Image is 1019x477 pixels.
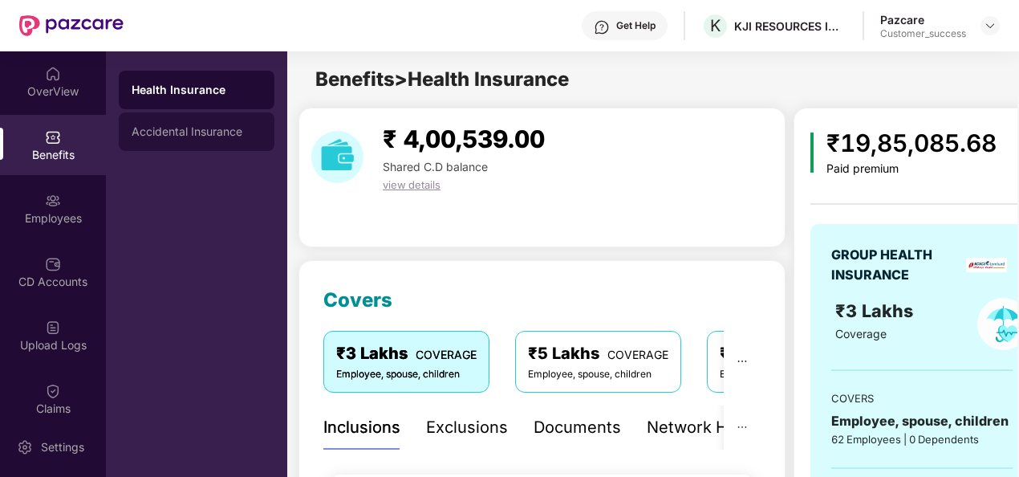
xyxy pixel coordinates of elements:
[966,258,1007,272] img: insurerLogo
[132,125,262,138] div: Accidental Insurance
[835,327,887,340] span: Coverage
[45,256,61,272] img: svg+xml;base64,PHN2ZyBpZD0iQ0RfQWNjb3VudHMiIGRhdGEtbmFtZT0iQ0QgQWNjb3VudHMiIHhtbG5zPSJodHRwOi8vd3...
[17,439,33,455] img: svg+xml;base64,PHN2ZyBpZD0iU2V0dGluZy0yMHgyMCIgeG1sbnM9Imh0dHA6Ly93d3cudzMub3JnLzIwMDAvc3ZnIiB3aW...
[311,131,363,183] img: download
[737,422,748,433] span: ellipsis
[383,124,545,153] span: ₹ 4,00,539.00
[323,415,400,440] div: Inclusions
[810,132,814,173] img: icon
[710,16,721,35] span: K
[647,415,787,440] div: Network Hospitals
[831,411,1013,431] div: Employee, spouse, children
[45,66,61,82] img: svg+xml;base64,PHN2ZyBpZD0iSG9tZSIgeG1sbnM9Imh0dHA6Ly93d3cudzMub3JnLzIwMDAvc3ZnIiB3aWR0aD0iMjAiIG...
[528,341,668,366] div: ₹5 Lakhs
[336,341,477,366] div: ₹3 Lakhs
[616,19,656,32] div: Get Help
[880,12,966,27] div: Pazcare
[383,178,440,191] span: view details
[45,383,61,399] img: svg+xml;base64,PHN2ZyBpZD0iQ2xhaW0iIHhtbG5zPSJodHRwOi8vd3d3LnczLm9yZy8yMDAwL3N2ZyIgd2lkdGg9IjIwIi...
[737,356,748,367] span: ellipsis
[720,341,875,366] div: ₹1.5 Lakhs
[831,431,1013,447] div: 62 Employees | 0 Dependents
[336,367,477,382] div: Employee, spouse, children
[426,415,508,440] div: Exclusions
[831,390,1013,406] div: COVERS
[835,300,918,321] span: ₹3 Lakhs
[315,67,569,91] span: Benefits > Health Insurance
[45,193,61,209] img: svg+xml;base64,PHN2ZyBpZD0iRW1wbG95ZWVzIiB4bWxucz0iaHR0cDovL3d3dy53My5vcmcvMjAwMC9zdmciIHdpZHRoPS...
[724,331,761,392] button: ellipsis
[534,415,621,440] div: Documents
[594,19,610,35] img: svg+xml;base64,PHN2ZyBpZD0iSGVscC0zMngzMiIgeG1sbnM9Imh0dHA6Ly93d3cudzMub3JnLzIwMDAvc3ZnIiB3aWR0aD...
[734,18,846,34] div: KJI RESOURCES INDIA PRIVATE LIMITED
[45,129,61,145] img: svg+xml;base64,PHN2ZyBpZD0iQmVuZWZpdHMiIHhtbG5zPSJodHRwOi8vd3d3LnczLm9yZy8yMDAwL3N2ZyIgd2lkdGg9Ij...
[528,367,668,382] div: Employee, spouse, children
[724,406,761,450] button: ellipsis
[383,160,488,173] span: Shared C.D balance
[45,320,61,336] img: svg+xml;base64,PHN2ZyBpZD0iVXBsb2FkX0xvZ3MiIGRhdGEtbmFtZT0iVXBsb2FkIExvZ3MiIHhtbG5zPSJodHRwOi8vd3...
[416,348,477,361] span: COVERAGE
[36,439,89,455] div: Settings
[323,288,392,312] span: Covers
[831,245,961,285] div: GROUP HEALTH INSURANCE
[132,82,262,98] div: Health Insurance
[826,124,997,162] div: ₹19,85,085.68
[826,162,997,176] div: Paid premium
[607,348,668,361] span: COVERAGE
[720,367,875,382] div: Employee, spouse, children
[984,19,997,32] img: svg+xml;base64,PHN2ZyBpZD0iRHJvcGRvd24tMzJ4MzIiIHhtbG5zPSJodHRwOi8vd3d3LnczLm9yZy8yMDAwL3N2ZyIgd2...
[19,15,124,36] img: New Pazcare Logo
[880,27,966,40] div: Customer_success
